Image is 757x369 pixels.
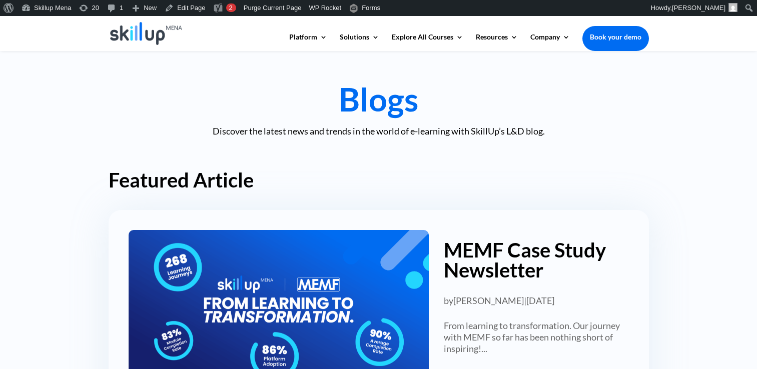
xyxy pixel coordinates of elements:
[672,4,725,11] span: [PERSON_NAME]
[582,26,649,48] a: Book your demo
[444,238,606,282] a: MEMF Case Study Newsletter
[109,83,649,120] h1: Blogs
[444,320,629,355] p: From learning to transformation. Our journey with MEMF so far has been nothing short of inspiring...
[526,295,554,306] span: [DATE]
[392,33,463,50] a: Explore All Courses
[109,170,649,195] h2: Featured Article
[429,285,629,306] p: by |
[453,295,524,306] a: [PERSON_NAME]
[109,125,649,137] p: Discover the latest news and trends in the world of e-learning with SkillUp’s L&D blog.
[707,321,757,369] iframe: Chat Widget
[476,33,518,50] a: Resources
[289,33,327,50] a: Platform
[530,33,570,50] a: Company
[229,4,233,11] span: 2
[110,22,183,45] img: Skillup Mena
[340,33,379,50] a: Solutions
